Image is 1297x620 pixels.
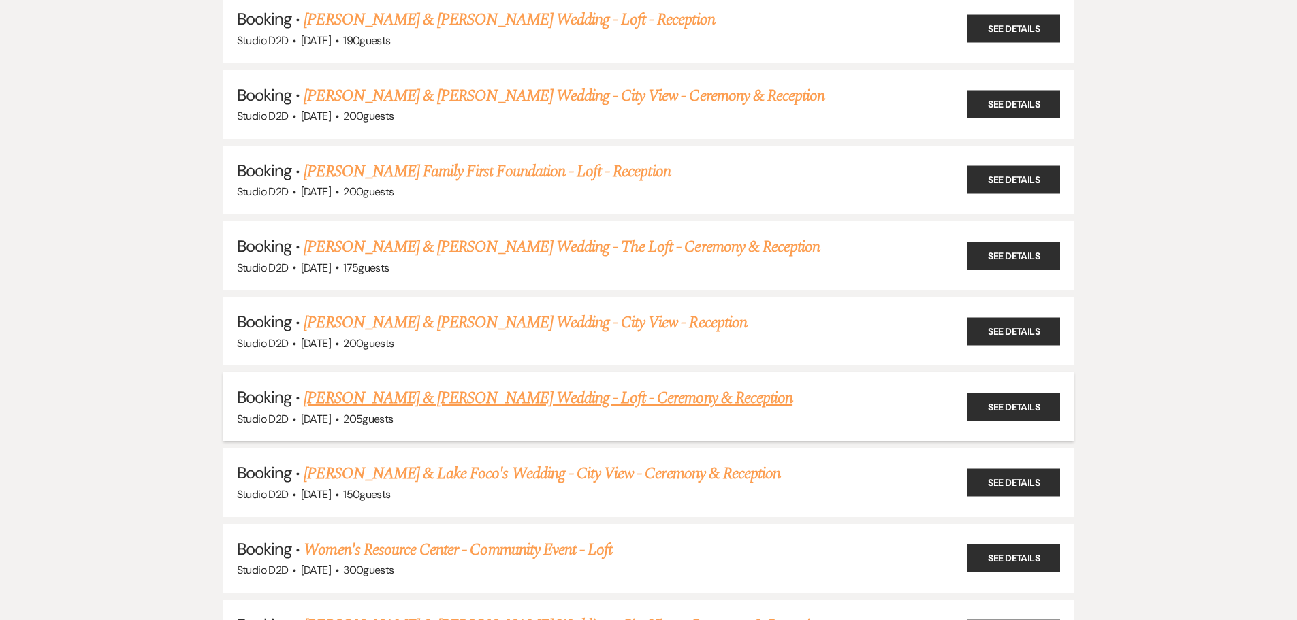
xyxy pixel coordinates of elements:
span: [DATE] [301,109,331,123]
span: 200 guests [343,184,394,199]
a: See Details [967,544,1060,572]
span: [DATE] [301,412,331,426]
span: Studio D2D [237,336,289,350]
span: 200 guests [343,109,394,123]
span: [DATE] [301,184,331,199]
span: 150 guests [343,487,390,502]
span: 205 guests [343,412,393,426]
span: Booking [237,235,291,257]
span: Booking [237,311,291,332]
span: 190 guests [343,33,390,48]
span: [DATE] [301,33,331,48]
a: See Details [967,14,1060,42]
a: See Details [967,242,1060,270]
a: [PERSON_NAME] & [PERSON_NAME] Wedding - City View - Ceremony & Reception [304,84,824,108]
span: Studio D2D [237,487,289,502]
span: [DATE] [301,487,331,502]
span: Booking [237,84,291,105]
span: Studio D2D [237,563,289,577]
a: See Details [967,166,1060,194]
a: [PERSON_NAME] & Lake Foco's Wedding - City View - Ceremony & Reception [304,461,780,486]
a: [PERSON_NAME] & [PERSON_NAME] Wedding - The Loft - Ceremony & Reception [304,235,820,259]
span: Studio D2D [237,412,289,426]
span: [DATE] [301,563,331,577]
a: [PERSON_NAME] & [PERSON_NAME] Wedding - City View - Reception [304,310,746,335]
span: [DATE] [301,261,331,275]
a: See Details [967,469,1060,497]
span: Studio D2D [237,33,289,48]
span: 200 guests [343,336,394,350]
a: [PERSON_NAME] & [PERSON_NAME] Wedding - Loft - Ceremony & Reception [304,386,792,410]
span: 175 guests [343,261,389,275]
span: Booking [237,387,291,408]
span: Booking [237,538,291,559]
a: See Details [967,317,1060,345]
span: Booking [237,160,291,181]
a: [PERSON_NAME] & [PERSON_NAME] Wedding - Loft - Reception [304,7,714,32]
a: See Details [967,91,1060,118]
span: [DATE] [301,336,331,350]
a: [PERSON_NAME] Family First Foundation - Loft - Reception [304,159,670,184]
span: Booking [237,8,291,29]
span: Booking [237,462,291,483]
a: See Details [967,393,1060,421]
span: Studio D2D [237,109,289,123]
a: Women's Resource Center - Community Event - Loft [304,538,612,562]
span: Studio D2D [237,184,289,199]
span: Studio D2D [237,261,289,275]
span: 300 guests [343,563,394,577]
